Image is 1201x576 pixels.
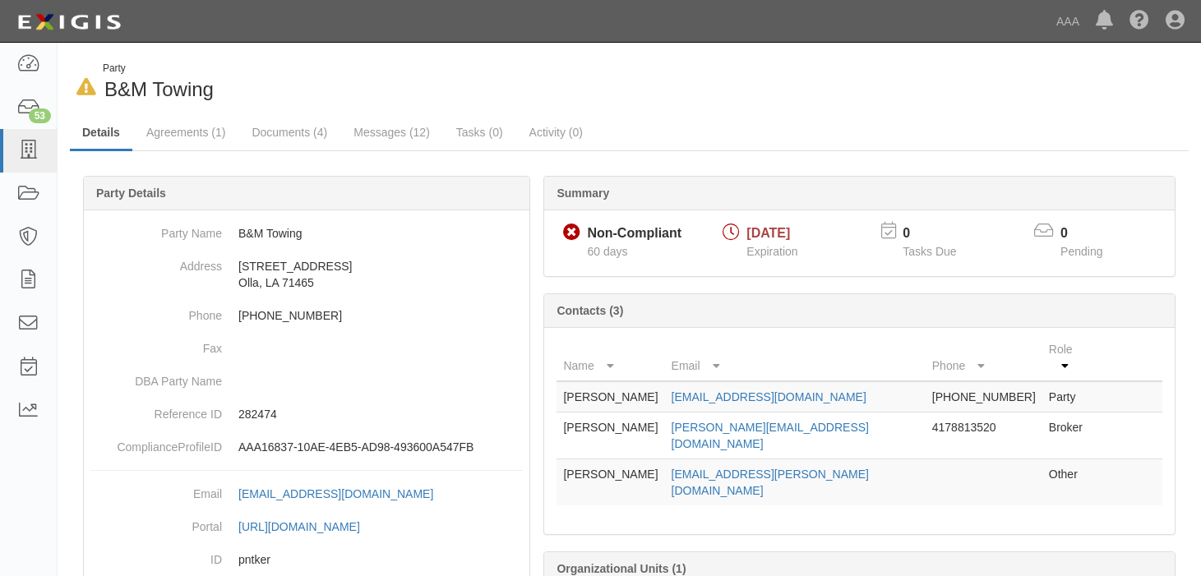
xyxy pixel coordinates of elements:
a: AAA [1048,5,1088,38]
img: logo-5460c22ac91f19d4615b14bd174203de0afe785f0fc80cf4dbbc73dc1793850b.png [12,7,126,37]
dt: Email [90,477,222,502]
a: [URL][DOMAIN_NAME] [238,520,378,533]
dt: ID [90,543,222,568]
a: Documents (4) [239,116,340,149]
td: [PERSON_NAME] [557,412,664,459]
div: Non-Compliant [587,224,681,243]
span: Since 07/21/2025 [587,245,627,258]
td: Broker [1042,412,1097,459]
th: Email [665,334,926,381]
a: [EMAIL_ADDRESS][PERSON_NAME][DOMAIN_NAME] [672,468,869,497]
div: B&M Towing [70,62,617,104]
b: Summary [557,187,609,200]
th: Role [1042,334,1097,381]
p: 282474 [238,406,523,422]
a: Tasks (0) [444,116,515,149]
a: [PERSON_NAME][EMAIL_ADDRESS][DOMAIN_NAME] [672,421,869,450]
td: [PHONE_NUMBER] [926,381,1042,412]
dd: pntker [90,543,523,576]
dt: ComplianceProfileID [90,431,222,455]
div: Party [103,62,214,76]
dt: Address [90,250,222,274]
th: Name [557,334,664,381]
dt: Phone [90,299,222,324]
div: [EMAIL_ADDRESS][DOMAIN_NAME] [238,486,433,502]
a: Details [70,116,132,151]
dd: [PHONE_NUMBER] [90,299,523,332]
i: Help Center - Complianz [1129,12,1149,31]
dt: Party Name [90,217,222,242]
i: In Default since 08/04/2025 [76,79,96,96]
span: Pending [1060,245,1102,258]
p: 0 [903,224,977,243]
span: Expiration [746,245,797,258]
dt: Fax [90,332,222,357]
a: [EMAIL_ADDRESS][DOMAIN_NAME] [672,390,866,403]
dd: B&M Towing [90,217,523,250]
a: Activity (0) [517,116,595,149]
b: Organizational Units (1) [557,562,686,575]
p: 0 [1060,224,1123,243]
b: Contacts (3) [557,304,623,317]
a: Agreements (1) [134,116,238,149]
span: Tasks Due [903,245,956,258]
dd: [STREET_ADDRESS] Olla, LA 71465 [90,250,523,299]
a: Messages (12) [341,116,442,149]
span: [DATE] [746,226,790,240]
b: Party Details [96,187,166,200]
dt: Portal [90,510,222,535]
p: AAA16837-10AE-4EB5-AD98-493600A547FB [238,439,523,455]
td: [PERSON_NAME] [557,381,664,412]
i: Non-Compliant [563,224,580,242]
div: 53 [29,108,51,123]
a: [EMAIL_ADDRESS][DOMAIN_NAME] [238,487,451,500]
dt: Reference ID [90,398,222,422]
th: Phone [926,334,1042,381]
td: 4178813520 [926,412,1042,459]
td: Other [1042,459,1097,506]
td: [PERSON_NAME] [557,459,664,506]
span: B&M Towing [104,78,214,100]
td: Party [1042,381,1097,412]
dt: DBA Party Name [90,365,222,389]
